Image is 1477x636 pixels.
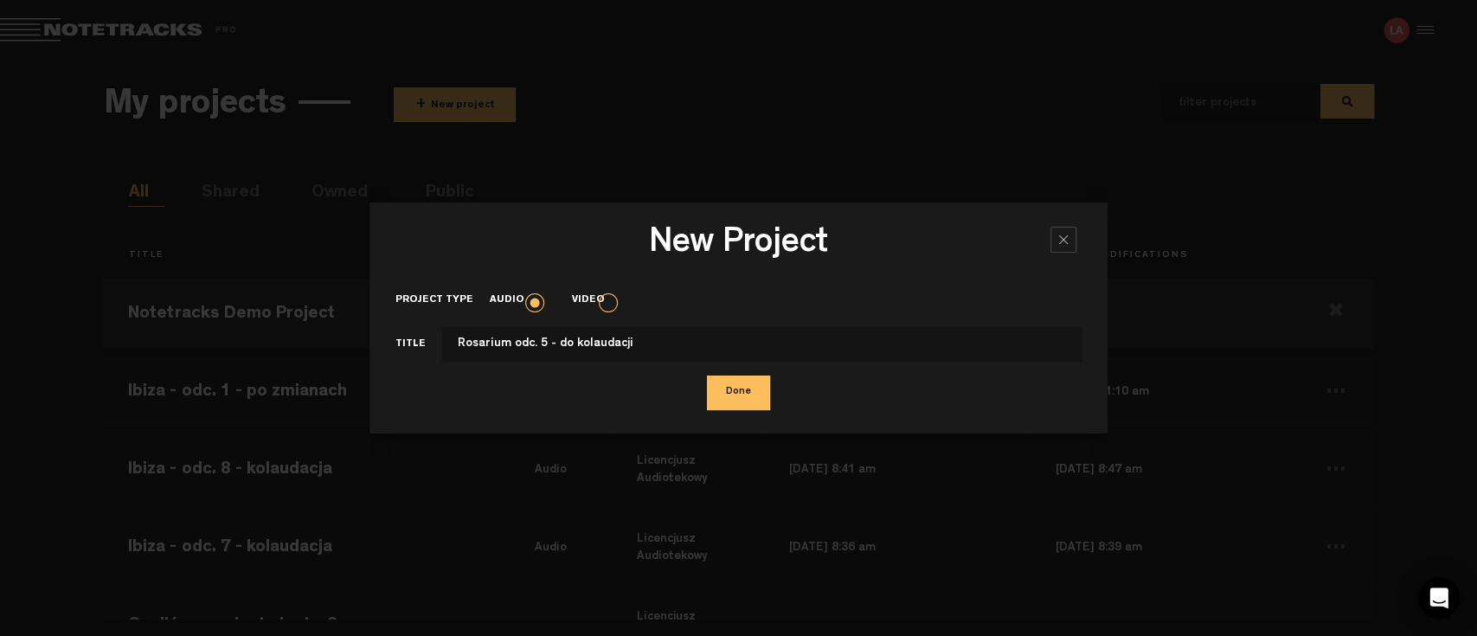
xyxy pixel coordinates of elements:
[395,337,442,357] label: Title
[395,226,1082,269] h3: New Project
[442,327,1082,362] input: This field cannot contain only space(s)
[490,293,541,308] label: Audio
[1418,577,1460,619] div: Open Intercom Messenger
[707,376,770,410] button: Done
[572,293,621,308] label: Video
[395,293,490,308] label: Project type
